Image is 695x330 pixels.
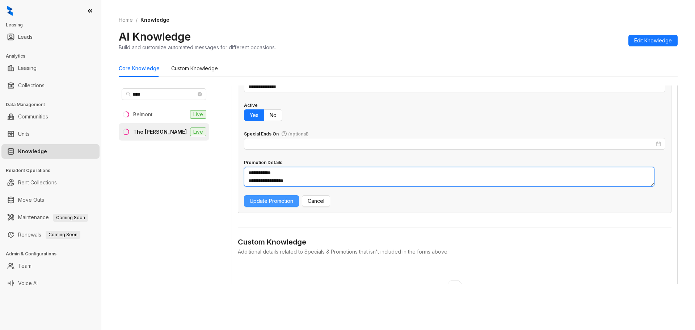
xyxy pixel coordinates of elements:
a: Leads [18,30,33,44]
button: Edit Knowledge [628,35,678,46]
div: Belmont [133,110,152,118]
div: Custom Knowledge [238,237,671,248]
h2: AI Knowledge [119,30,191,43]
li: Leads [1,30,100,44]
h3: Resident Operations [6,167,101,174]
li: Knowledge [1,144,100,159]
a: Knowledge [18,144,47,159]
a: Home [117,16,134,24]
span: Update Promotion [250,197,293,205]
span: Knowledge [140,17,169,23]
a: RenewalsComing Soon [18,227,80,242]
h3: Admin & Configurations [6,251,101,257]
a: Rent Collections [18,175,57,190]
a: Voice AI [18,276,38,291]
span: Coming Soon [46,231,80,239]
a: Units [18,127,30,141]
span: close-circle [198,92,202,96]
button: Cancel [302,195,330,207]
li: Team [1,259,100,273]
li: Move Outs [1,193,100,207]
img: logo [7,6,13,16]
a: Team [18,259,31,273]
div: Active [244,102,258,109]
div: Core Knowledge [119,64,160,72]
span: Edit Knowledge [634,37,672,45]
h3: Data Management [6,101,101,108]
li: Voice AI [1,276,100,291]
span: question-circle [282,131,287,136]
span: Live [190,110,206,119]
span: Live [190,128,206,136]
span: Coming Soon [53,214,88,222]
a: Collections [18,78,45,93]
li: Rent Collections [1,175,100,190]
span: Cancel [308,197,324,205]
div: Promotion Details [244,159,282,166]
div: Additional details related to Specials & Promotions that isn't included in the forms above. [238,248,671,256]
a: Move Outs [18,193,44,207]
li: Communities [1,109,100,124]
a: Communities [18,109,48,124]
span: No [270,112,277,118]
li: Collections [1,78,100,93]
li: Maintenance [1,210,100,225]
span: Yes [250,112,258,118]
li: Leasing [1,61,100,75]
a: Leasing [18,61,37,75]
h3: Analytics [6,53,101,59]
span: search [126,92,131,97]
li: / [136,16,138,24]
span: (optional) [288,131,309,137]
div: Special Ends On [244,131,309,138]
li: Units [1,127,100,141]
button: Update Promotion [244,195,299,207]
div: Build and customize automated messages for different occasions. [119,43,276,51]
h3: Leasing [6,22,101,28]
div: Custom Knowledge [171,64,218,72]
div: The [PERSON_NAME] [133,128,187,136]
li: Renewals [1,227,100,242]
